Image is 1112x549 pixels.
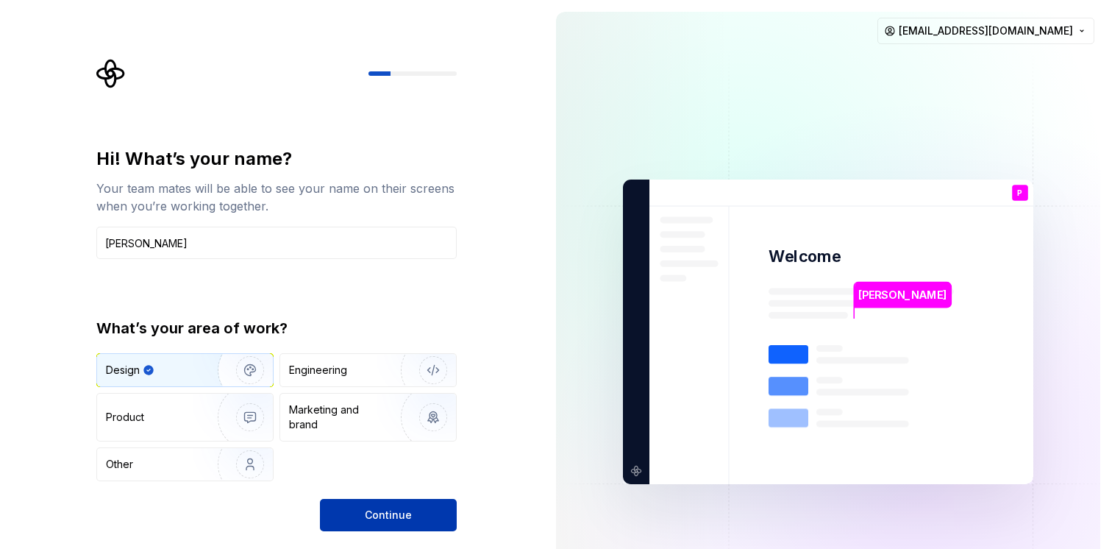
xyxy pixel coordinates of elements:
button: Continue [320,499,457,531]
div: Engineering [289,363,347,378]
p: P [1017,189,1022,197]
p: [PERSON_NAME] [858,287,947,303]
input: Han Solo [96,227,457,259]
div: Your team mates will be able to see your name on their screens when you’re working together. [96,180,457,215]
div: Marketing and brand [289,403,388,432]
span: Continue [365,508,412,523]
div: Other [106,457,133,472]
button: [EMAIL_ADDRESS][DOMAIN_NAME] [877,18,1094,44]
p: Welcome [769,246,841,267]
div: Design [106,363,140,378]
div: What’s your area of work? [96,318,457,339]
div: Hi! What’s your name? [96,147,457,171]
svg: Supernova Logo [96,59,126,88]
span: [EMAIL_ADDRESS][DOMAIN_NAME] [899,24,1073,38]
div: Product [106,410,144,425]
